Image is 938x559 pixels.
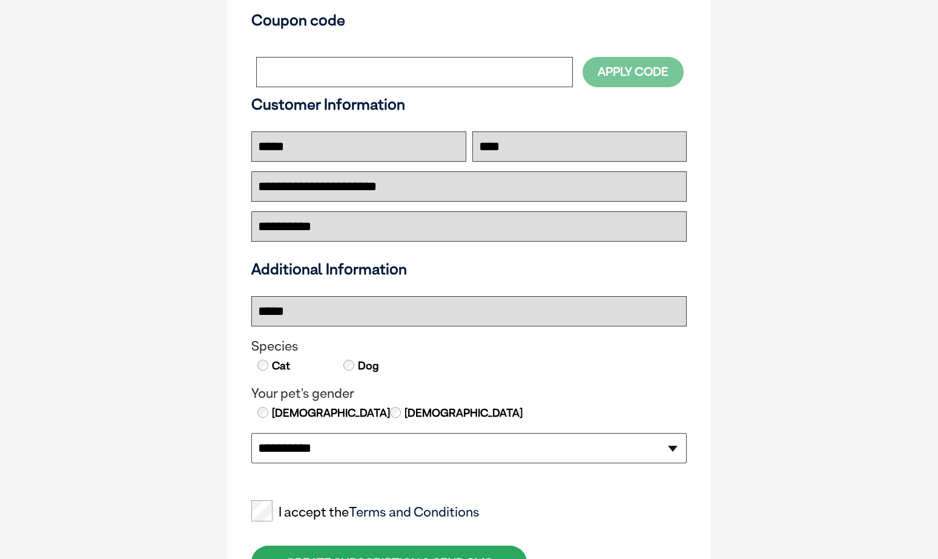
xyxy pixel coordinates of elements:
h3: Customer Information [251,95,687,113]
legend: Species [251,339,687,354]
input: I accept theTerms and Conditions [251,500,272,521]
h3: Additional Information [246,260,692,278]
label: I accept the [251,504,480,520]
button: Apply Code [583,57,684,87]
a: Terms and Conditions [349,504,480,520]
legend: Your pet's gender [251,386,687,402]
h3: Coupon code [251,11,687,29]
